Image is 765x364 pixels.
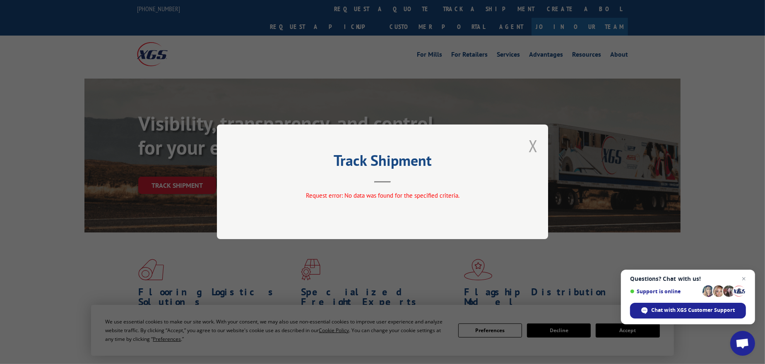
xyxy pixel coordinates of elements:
[630,275,746,282] span: Questions? Chat with us!
[306,192,459,200] span: Request error: No data was found for the specified criteria.
[652,307,735,314] span: Chat with XGS Customer Support
[258,155,507,170] h2: Track Shipment
[739,274,749,284] span: Close chat
[630,288,700,295] span: Support is online
[529,135,538,157] button: Close modal
[730,331,755,356] div: Open chat
[630,303,746,318] div: Chat with XGS Customer Support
